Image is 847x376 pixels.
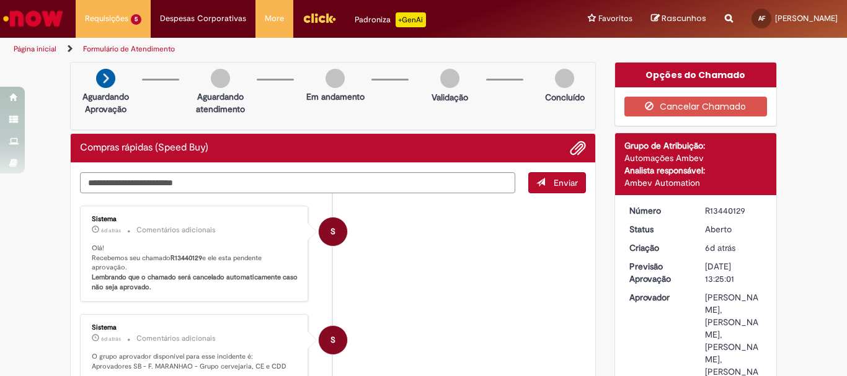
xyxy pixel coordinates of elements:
[306,90,365,103] p: Em andamento
[528,172,586,193] button: Enviar
[92,273,299,292] b: Lembrando que o chamado será cancelado automaticamente caso não seja aprovado.
[620,260,696,285] dt: Previsão Aprovação
[83,44,175,54] a: Formulário de Atendimento
[620,242,696,254] dt: Criação
[758,14,765,22] span: AF
[101,227,121,234] time: 22/08/2025 14:25:12
[555,69,574,88] img: img-circle-grey.png
[705,242,735,253] span: 6d atrás
[101,335,121,343] span: 6d atrás
[432,91,468,103] p: Validação
[85,12,128,25] span: Requisições
[705,204,763,217] div: R13440129
[101,335,121,343] time: 22/08/2025 14:25:09
[265,12,284,25] span: More
[624,164,768,177] div: Analista responsável:
[92,324,298,331] div: Sistema
[705,242,735,253] time: 22/08/2025 14:25:01
[96,69,115,88] img: arrow-next.png
[330,217,335,247] span: S
[92,216,298,223] div: Sistema
[131,14,141,25] span: 5
[303,9,336,27] img: click_logo_yellow_360x200.png
[624,177,768,189] div: Ambev Automation
[620,204,696,217] dt: Número
[80,142,208,154] h2: Compras rápidas (Speed Buy) Histórico de tíquete
[651,13,706,25] a: Rascunhos
[319,217,347,246] div: System
[1,6,65,31] img: ServiceNow
[211,69,230,88] img: img-circle-grey.png
[624,139,768,152] div: Grupo de Atribuição:
[615,63,777,87] div: Opções do Chamado
[101,227,121,234] span: 6d atrás
[326,69,345,88] img: img-circle-grey.png
[319,326,347,354] div: System
[705,223,763,235] div: Aberto
[92,243,298,292] p: Olá! Recebemos seu chamado e ele esta pendente aprovação.
[624,152,768,164] div: Automações Ambev
[355,12,426,27] div: Padroniza
[396,12,426,27] p: +GenAi
[136,333,216,344] small: Comentários adicionais
[598,12,632,25] span: Favoritos
[705,260,763,285] div: [DATE] 13:25:01
[620,291,696,304] dt: Aprovador
[705,242,763,254] div: 22/08/2025 14:25:01
[14,44,56,54] a: Página inicial
[92,352,298,371] p: O grupo aprovador disponível para esse incidente é: Aprovadores SB - F. MARANHAO - Grupo cervejar...
[570,140,586,156] button: Adicionar anexos
[80,172,515,193] textarea: Digite sua mensagem aqui...
[190,90,251,115] p: Aguardando atendimento
[624,97,768,116] button: Cancelar Chamado
[620,223,696,235] dt: Status
[9,38,556,61] ul: Trilhas de página
[545,91,585,103] p: Concluído
[775,13,838,24] span: [PERSON_NAME]
[662,12,706,24] span: Rascunhos
[440,69,459,88] img: img-circle-grey.png
[171,253,202,263] b: R13440129
[330,325,335,355] span: S
[136,225,216,235] small: Comentários adicionais
[554,177,578,188] span: Enviar
[76,90,136,115] p: Aguardando Aprovação
[160,12,246,25] span: Despesas Corporativas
